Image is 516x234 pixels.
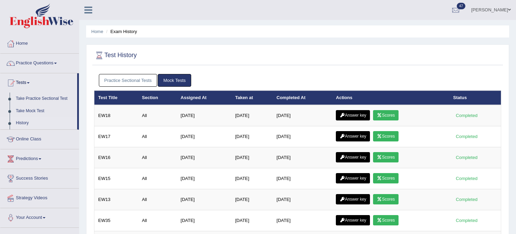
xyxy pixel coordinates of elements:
[138,210,177,231] td: All
[373,110,399,120] a: Scores
[158,74,191,87] a: Mock Tests
[13,105,77,117] a: Take Mock Test
[138,189,177,210] td: All
[373,152,399,162] a: Scores
[373,131,399,141] a: Scores
[177,168,231,189] td: [DATE]
[0,208,79,225] a: Your Account
[177,147,231,168] td: [DATE]
[273,105,332,126] td: [DATE]
[336,215,370,225] a: Answer key
[273,210,332,231] td: [DATE]
[94,189,138,210] td: EW13
[94,50,137,61] h2: Test History
[231,189,273,210] td: [DATE]
[231,210,273,231] td: [DATE]
[231,168,273,189] td: [DATE]
[453,217,480,224] div: Completed
[138,168,177,189] td: All
[177,189,231,210] td: [DATE]
[177,105,231,126] td: [DATE]
[231,91,273,105] th: Taken at
[104,28,137,35] li: Exam History
[457,3,465,9] span: 47
[336,152,370,162] a: Answer key
[453,112,480,119] div: Completed
[94,147,138,168] td: EW16
[138,91,177,105] th: Section
[94,91,138,105] th: Test Title
[273,189,332,210] td: [DATE]
[450,91,501,105] th: Status
[332,91,449,105] th: Actions
[0,54,79,71] a: Practice Questions
[273,168,332,189] td: [DATE]
[94,105,138,126] td: EW18
[138,126,177,147] td: All
[99,74,157,87] a: Practice Sectional Tests
[453,133,480,140] div: Completed
[94,210,138,231] td: EW35
[177,126,231,147] td: [DATE]
[138,147,177,168] td: All
[231,105,273,126] td: [DATE]
[453,175,480,182] div: Completed
[91,29,103,34] a: Home
[94,126,138,147] td: EW17
[177,210,231,231] td: [DATE]
[0,130,79,147] a: Online Class
[336,173,370,183] a: Answer key
[0,73,77,91] a: Tests
[231,126,273,147] td: [DATE]
[336,131,370,141] a: Answer key
[0,189,79,206] a: Strategy Videos
[13,93,77,105] a: Take Practice Sectional Test
[138,105,177,126] td: All
[373,173,399,183] a: Scores
[273,126,332,147] td: [DATE]
[453,154,480,161] div: Completed
[373,215,399,225] a: Scores
[0,169,79,186] a: Success Stories
[336,194,370,204] a: Answer key
[0,149,79,167] a: Predictions
[13,117,77,129] a: History
[373,194,399,204] a: Scores
[336,110,370,120] a: Answer key
[273,147,332,168] td: [DATE]
[231,147,273,168] td: [DATE]
[94,168,138,189] td: EW15
[177,91,231,105] th: Assigned At
[273,91,332,105] th: Completed At
[0,34,79,51] a: Home
[453,196,480,203] div: Completed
